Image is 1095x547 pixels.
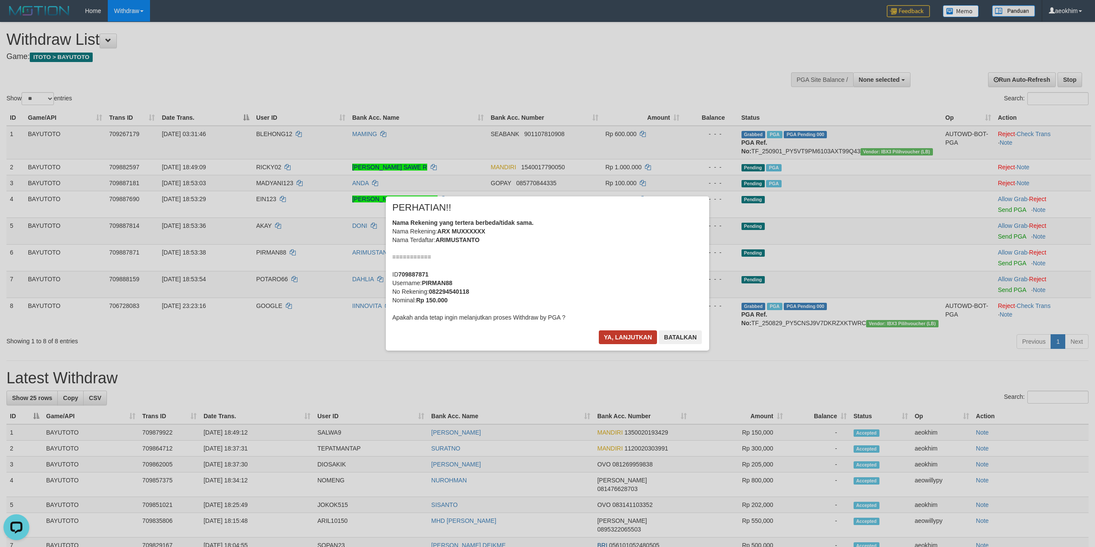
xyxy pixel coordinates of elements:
[392,219,534,226] b: Nama Rekening yang tertera berbeda/tidak sama.
[599,330,657,344] button: Ya, lanjutkan
[659,330,702,344] button: Batalkan
[429,288,469,295] b: 082294540118
[398,271,429,278] b: 709887871
[3,3,29,29] button: Open LiveChat chat widget
[435,236,479,243] b: ARIMUSTANTO
[437,228,485,235] b: ARX MUXXXXXX
[416,297,447,304] b: Rp 150.000
[392,218,703,322] div: Nama Rekening: Nama Terdaftar: =========== ID Username: No Rekening: Nominal: Apakah anda tetap i...
[392,203,451,212] span: PERHATIAN!!
[422,280,452,286] b: PIRMAN88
